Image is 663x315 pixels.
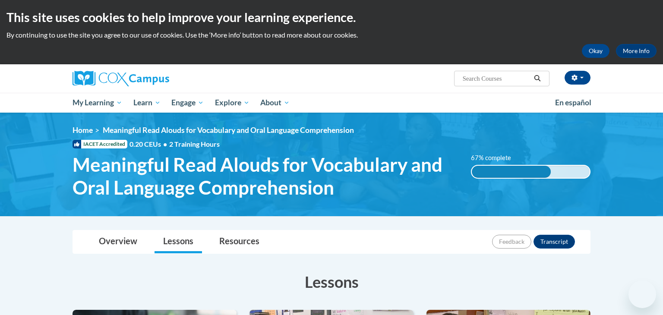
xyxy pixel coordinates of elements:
[67,93,128,113] a: My Learning
[565,71,590,85] button: Account Settings
[128,93,166,113] a: Learn
[60,93,603,113] div: Main menu
[6,9,657,26] h2: This site uses cookies to help improve your learning experience.
[555,98,591,107] span: En español
[73,71,169,86] img: Cox Campus
[90,230,146,253] a: Overview
[73,140,127,148] span: IACET Accredited
[73,153,458,199] span: Meaningful Read Alouds for Vocabulary and Oral Language Comprehension
[73,271,590,293] h3: Lessons
[472,166,551,178] div: 67% complete
[155,230,202,253] a: Lessons
[616,44,657,58] a: More Info
[73,126,93,135] a: Home
[163,140,167,148] span: •
[171,98,204,108] span: Engage
[169,140,220,148] span: 2 Training Hours
[209,93,255,113] a: Explore
[133,98,161,108] span: Learn
[103,126,354,135] span: Meaningful Read Alouds for Vocabulary and Oral Language Comprehension
[471,153,521,163] label: 67% complete
[534,235,575,249] button: Transcript
[462,73,531,84] input: Search Courses
[492,235,531,249] button: Feedback
[211,230,268,253] a: Resources
[255,93,296,113] a: About
[260,98,290,108] span: About
[166,93,209,113] a: Engage
[582,44,609,58] button: Okay
[73,71,237,86] a: Cox Campus
[549,94,597,112] a: En español
[6,30,657,40] p: By continuing to use the site you agree to our use of cookies. Use the ‘More info’ button to read...
[531,73,544,84] button: Search
[628,280,656,308] iframe: Button to launch messaging window
[73,98,122,108] span: My Learning
[215,98,249,108] span: Explore
[129,139,169,149] span: 0.20 CEUs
